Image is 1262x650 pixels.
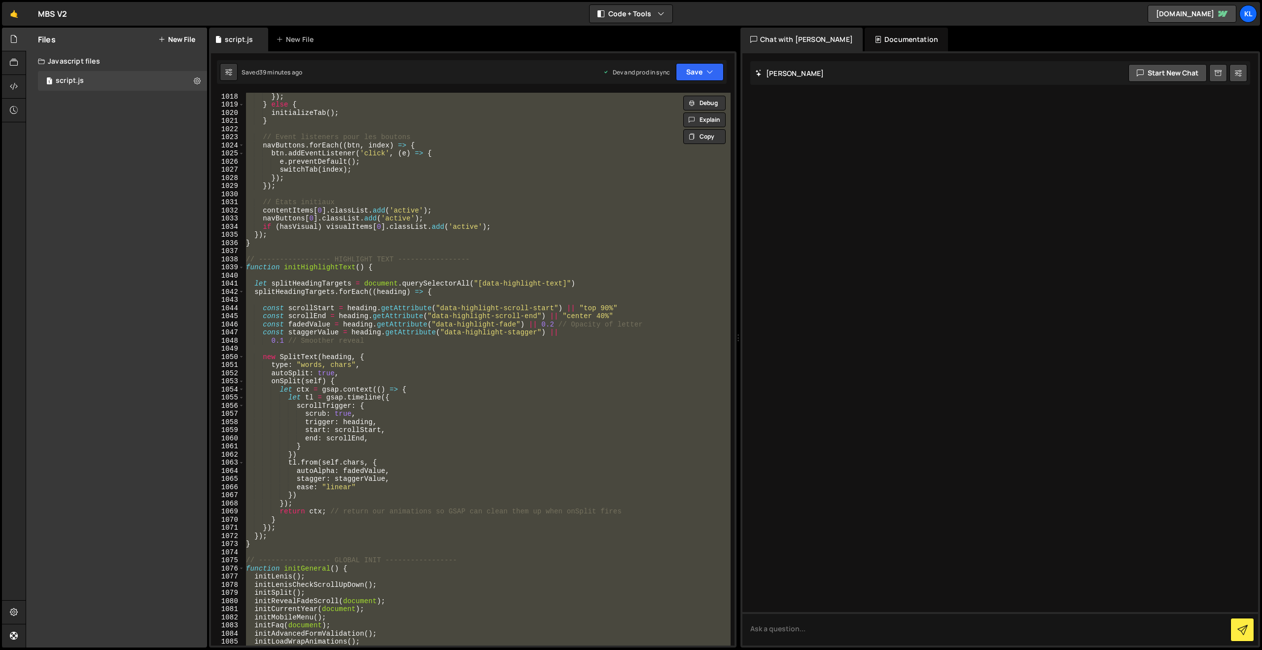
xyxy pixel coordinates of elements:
button: Copy [683,129,726,144]
div: 1076 [211,565,245,573]
div: 1051 [211,361,245,369]
div: 1031 [211,198,245,207]
div: 1066 [211,483,245,492]
div: 1049 [211,345,245,353]
div: 1047 [211,328,245,337]
div: 1028 [211,174,245,182]
div: 1069 [211,507,245,516]
div: 1075 [211,556,245,565]
div: 1070 [211,516,245,524]
div: 1026 [211,158,245,166]
div: Saved [242,68,302,76]
button: New File [158,36,195,43]
h2: [PERSON_NAME] [755,69,824,78]
a: 🤙 [2,2,26,26]
div: 1045 [211,312,245,321]
div: New File [276,35,317,44]
div: 1079 [211,589,245,597]
div: 1020 [211,109,245,117]
button: Explain [683,112,726,127]
div: 1027 [211,166,245,174]
div: 1067 [211,491,245,500]
div: 1064 [211,467,245,475]
div: 1057 [211,410,245,418]
span: 1 [46,78,52,86]
div: 1072 [211,532,245,541]
a: Kl [1239,5,1257,23]
div: 1040 [211,272,245,280]
div: 1073 [211,540,245,548]
div: 1041 [211,280,245,288]
div: 1059 [211,426,245,434]
div: 1071 [211,524,245,532]
div: 1084 [211,630,245,638]
div: 1080 [211,597,245,606]
div: 1063 [211,459,245,467]
button: Debug [683,96,726,110]
div: 1038 [211,255,245,264]
div: 1056 [211,402,245,410]
div: MBS V2 [38,8,67,20]
div: 1025 [211,149,245,158]
div: 1078 [211,581,245,589]
div: 1042 [211,288,245,296]
div: 1022 [211,125,245,134]
div: Dev and prod in sync [603,68,670,76]
div: Documentation [865,28,948,51]
div: 1074 [211,548,245,557]
div: 16372/44284.js [38,71,207,91]
div: 1021 [211,117,245,125]
div: 1030 [211,190,245,199]
div: 39 minutes ago [259,68,302,76]
div: Chat with [PERSON_NAME] [740,28,863,51]
div: 1024 [211,142,245,150]
div: 1082 [211,614,245,622]
div: 1044 [211,304,245,313]
button: Start new chat [1128,64,1207,82]
div: 1077 [211,573,245,581]
a: [DOMAIN_NAME] [1148,5,1236,23]
div: 1029 [211,182,245,190]
div: 1083 [211,621,245,630]
div: 1055 [211,394,245,402]
div: 1023 [211,133,245,142]
div: 1068 [211,500,245,508]
div: 1046 [211,321,245,329]
div: 1065 [211,475,245,483]
div: 1032 [211,207,245,215]
div: 1043 [211,296,245,304]
div: 1061 [211,442,245,451]
div: 1054 [211,386,245,394]
div: Javascript files [26,51,207,71]
div: 1034 [211,223,245,231]
button: Code + Tools [590,5,672,23]
div: 1039 [211,263,245,272]
div: 1033 [211,215,245,223]
div: 1053 [211,377,245,386]
h2: Files [38,34,56,45]
div: script.js [56,76,84,85]
div: script.js [225,35,253,44]
div: 1037 [211,247,245,255]
div: 1052 [211,369,245,378]
div: 1048 [211,337,245,345]
div: 1018 [211,93,245,101]
div: 1036 [211,239,245,248]
div: 1019 [211,101,245,109]
div: 1058 [211,418,245,427]
div: 1050 [211,353,245,361]
div: 1035 [211,231,245,239]
div: 1081 [211,605,245,614]
button: Save [676,63,724,81]
div: 1060 [211,434,245,443]
div: 1085 [211,638,245,646]
div: 1062 [211,451,245,459]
